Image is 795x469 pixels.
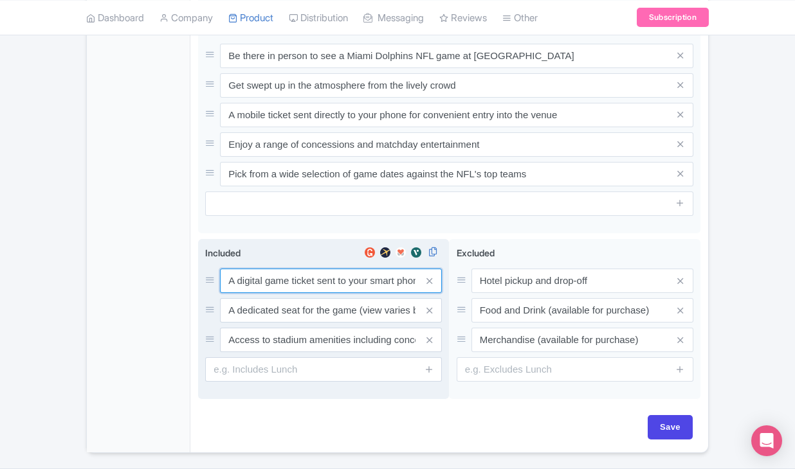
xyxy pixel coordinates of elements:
img: viator-review-widget-01-363d65f17b203e82e80c83508294f9cc.svg [408,246,424,259]
div: Open Intercom Messenger [751,425,782,456]
img: expedia-review-widget-01-6a8748bc8b83530f19f0577495396935.svg [378,246,393,259]
a: Subscription [637,8,709,27]
img: getyourguide-review-widget-01-c9ff127aecadc9be5c96765474840e58.svg [362,246,378,259]
span: Included [205,247,241,258]
span: Excluded [457,247,495,258]
input: Save [648,415,693,439]
img: musement-review-widget-01-cdcb82dea4530aa52f361e0f447f8f5f.svg [393,246,408,259]
input: e.g. Excludes Lunch [457,357,693,382]
input: e.g. Includes Lunch [205,357,442,382]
